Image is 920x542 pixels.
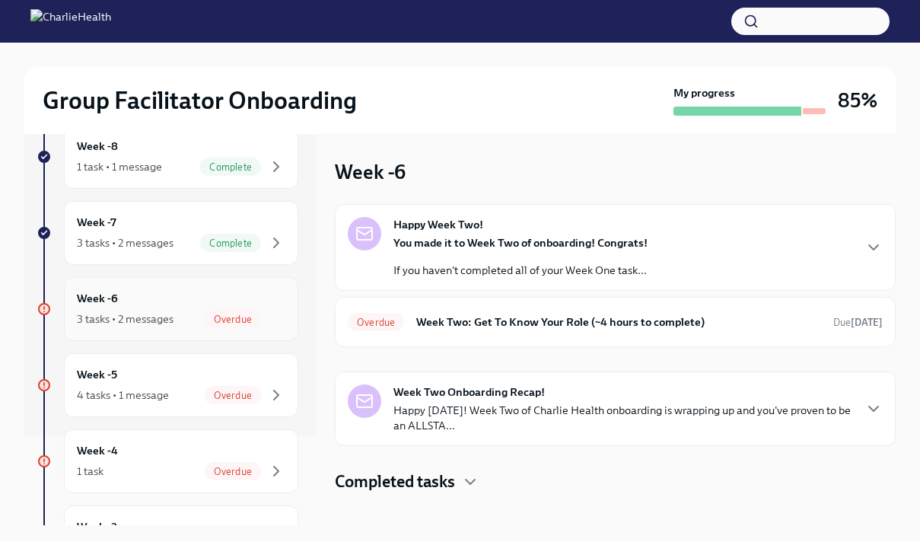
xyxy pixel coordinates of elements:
div: Completed tasks [335,470,896,493]
img: CharlieHealth [30,9,111,33]
h3: 85% [838,87,877,114]
div: 1 task [77,464,103,479]
span: Overdue [348,317,404,328]
p: Happy [DATE]! Week Two of Charlie Health onboarding is wrapping up and you've proven to be an ALL... [393,403,852,433]
h6: Week -4 [77,442,118,459]
a: OverdueWeek Two: Get To Know Your Role (~4 hours to complete)Due[DATE] [348,310,883,334]
span: Due [833,317,883,328]
span: Overdue [205,314,261,325]
p: If you haven't completed all of your Week One task... [393,263,648,278]
span: Overdue [205,466,261,477]
span: July 21st, 2025 09:00 [833,315,883,330]
h6: Week -5 [77,366,117,383]
div: 3 tasks • 2 messages [77,235,173,250]
span: Overdue [205,390,261,401]
div: 3 tasks • 2 messages [77,311,173,327]
h2: Group Facilitator Onboarding [43,85,357,116]
h4: Completed tasks [335,470,455,493]
span: Complete [200,161,261,173]
a: Week -63 tasks • 2 messagesOverdue [37,277,298,341]
h6: Week -3 [77,518,117,535]
span: Complete [200,238,261,249]
h6: Week -8 [77,138,118,155]
h3: Week -6 [335,158,406,186]
a: Week -41 taskOverdue [37,429,298,493]
div: 1 task • 1 message [77,159,162,174]
h6: Week -7 [77,214,116,231]
strong: My progress [673,85,735,100]
h6: Week Two: Get To Know Your Role (~4 hours to complete) [416,314,821,330]
a: Week -73 tasks • 2 messagesComplete [37,201,298,265]
strong: Week Two Onboarding Recap! [393,384,545,400]
a: Week -54 tasks • 1 messageOverdue [37,353,298,417]
strong: [DATE] [851,317,883,328]
h6: Week -6 [77,290,118,307]
strong: Happy Week Two! [393,217,483,232]
div: 4 tasks • 1 message [77,387,169,403]
strong: You made it to Week Two of onboarding! Congrats! [393,236,648,250]
a: Week -81 task • 1 messageComplete [37,125,298,189]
